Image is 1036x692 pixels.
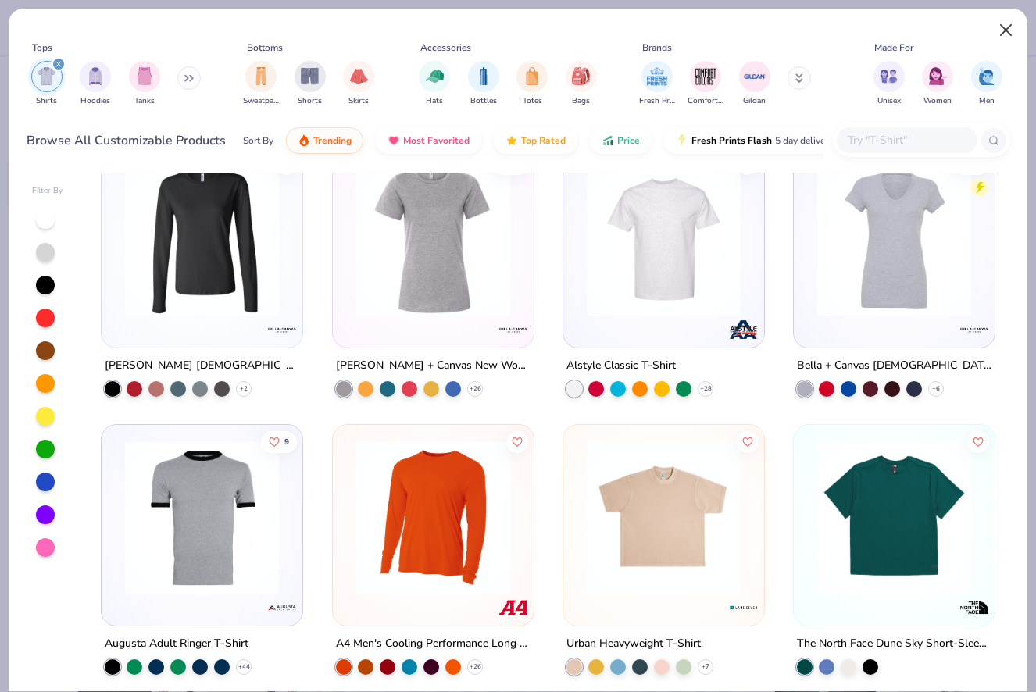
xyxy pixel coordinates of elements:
span: Price [617,134,640,147]
img: Tanks Image [136,67,153,85]
img: Hats Image [426,67,444,85]
button: Top Rated [494,127,577,154]
button: filter button [295,61,326,107]
div: filter for Totes [516,61,548,107]
div: filter for Hats [419,61,450,107]
span: Tanks [134,95,155,107]
span: Hats [426,95,443,107]
img: Sweatpants Image [252,67,270,85]
div: [PERSON_NAME] [DEMOGRAPHIC_DATA]' Jersey Long-Sleeve T-Shirt [105,356,299,376]
div: filter for Hoodies [80,61,111,107]
div: filter for Bags [566,61,597,107]
div: filter for Gildan [739,61,770,107]
button: filter button [80,61,111,107]
span: Shorts [298,95,322,107]
img: Bella + Canvas logo [498,314,529,345]
span: 9 [284,437,289,445]
span: Gildan [743,95,766,107]
img: Comfort Colors Image [694,65,717,88]
button: Like [505,430,527,452]
img: Shirts Image [38,67,55,85]
img: most_fav.gif [388,134,400,147]
div: filter for Fresh Prints [639,61,675,107]
span: Hoodies [80,95,110,107]
span: + 26 [469,384,480,394]
button: filter button [922,61,953,107]
img: Women Image [929,67,947,85]
button: Close [991,16,1021,45]
button: filter button [343,61,374,107]
span: Bottles [470,95,497,107]
div: filter for Shorts [295,61,326,107]
span: Bags [572,95,590,107]
img: d8d3b0a7-9cea-45f7-83ec-6648c5817a7c [579,441,748,594]
button: filter button [971,61,1002,107]
div: Urban Heavyweight T-Shirt [566,634,701,654]
span: Sweatpants [243,95,279,107]
button: filter button [243,61,279,107]
button: filter button [873,61,905,107]
img: Totes Image [523,67,541,85]
div: Alstyle Classic T-Shirt [566,356,676,376]
img: Bottles Image [475,67,492,85]
span: + 7 [702,662,709,672]
img: f50736c1-b4b1-4eae-b1dc-68242988cf65 [348,162,518,316]
span: + 28 [699,384,711,394]
div: Brands [642,41,672,55]
img: Bella + Canvas logo [267,314,298,345]
div: A4 Men's Cooling Performance Long Sleeve T-Shirt [336,634,531,654]
div: Bella + Canvas [DEMOGRAPHIC_DATA]' Jersey Short-Sleeve V-Neck T-Shirt [797,356,991,376]
div: [PERSON_NAME] + Canvas New Women's Relaxed Heather CVC Short Sleeve Tee [336,356,531,376]
div: Filter By [32,185,63,197]
img: 4efe2968-a4a9-4c07-a2d1-c4a13c4b5620 [809,441,979,594]
img: Unisex Image [880,67,898,85]
button: filter button [516,61,548,107]
div: filter for Men [971,61,1002,107]
div: Tops [32,41,52,55]
img: 0d5c6571-f94a-4577-9545-798fb570ac91 [348,441,518,594]
div: Bottoms [247,41,283,55]
button: filter button [739,61,770,107]
span: Totes [523,95,542,107]
button: Like [737,430,759,452]
span: Skirts [348,95,369,107]
div: filter for Tanks [129,61,160,107]
button: Like [275,152,297,174]
span: Men [979,95,995,107]
span: Shirts [36,95,57,107]
span: Women [923,95,952,107]
div: Augusta Adult Ringer T-Shirt [105,634,248,654]
span: + 44 [238,662,250,672]
button: Fresh Prints Flash5 day delivery [664,127,845,154]
img: A4 logo [498,592,529,623]
img: trending.gif [298,134,310,147]
div: Sort By [243,134,273,148]
img: Shorts Image [301,67,319,85]
button: Like [261,430,297,452]
img: flash.gif [676,134,688,147]
img: Gildan Image [743,65,766,88]
button: filter button [468,61,499,107]
span: Most Favorited [403,134,470,147]
button: filter button [129,61,160,107]
button: Trending [286,127,363,154]
img: Augusta logo [267,592,298,623]
span: 5 day delivery [775,132,833,150]
img: Bags Image [572,67,589,85]
div: Made For [874,41,913,55]
span: Fresh Prints [639,95,675,107]
img: 2856c1b5-4b14-478e-befc-7d60676d8078 [579,162,748,316]
button: filter button [688,61,723,107]
div: filter for Unisex [873,61,905,107]
span: Trending [313,134,352,147]
span: Fresh Prints Flash [691,134,772,147]
img: TopRated.gif [505,134,518,147]
span: + 26 [469,662,480,672]
div: filter for Skirts [343,61,374,107]
button: filter button [566,61,597,107]
button: Like [953,152,989,174]
span: + 6 [932,384,940,394]
div: filter for Sweatpants [243,61,279,107]
div: The North Face Dune Sky Short-Sleeve Shirt - Women's [797,634,991,654]
div: filter for Shirts [31,61,63,107]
